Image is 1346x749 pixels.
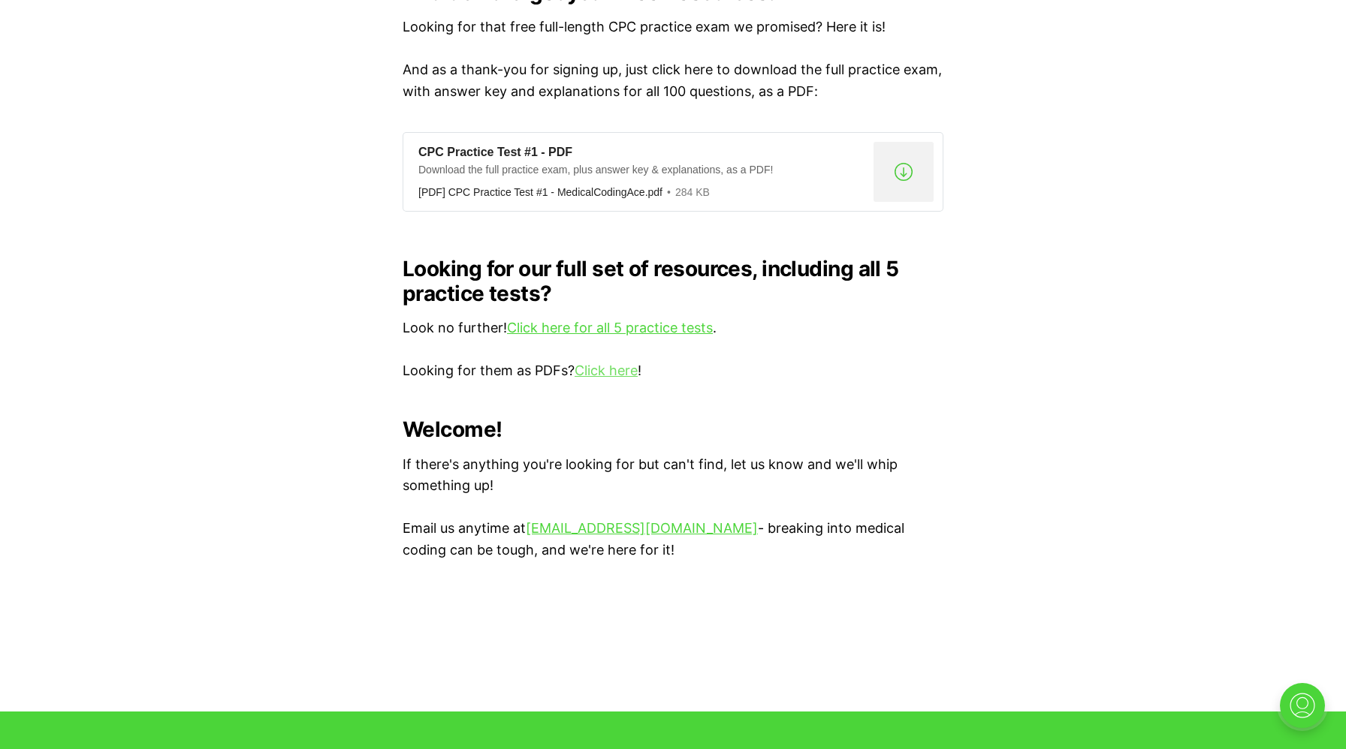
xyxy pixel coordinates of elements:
div: CPC Practice Test #1 - PDF [418,145,868,161]
iframe: portal-trigger [1267,675,1346,749]
p: If there's anything you're looking for but can't find, let us know and we'll whip something up! [403,454,943,498]
h2: Looking for our full set of resources, including all 5 practice tests? [403,257,943,305]
p: Look no further! . [403,317,943,339]
a: Click here [575,362,638,378]
div: 284 KB [662,185,710,199]
p: And as a thank-you for signing up, just click here to download the full practice exam, with answe... [403,59,943,103]
p: Looking for that free full-length CPC practice exam we promised? Here it is! [403,17,943,38]
h2: Welcome! [403,417,943,441]
p: Email us anytime at - breaking into medical coding can be tough, and we're here for it! [403,518,943,561]
p: Looking for them as PDFs? ! [403,360,943,382]
a: Click here for all 5 practice tests [507,320,713,335]
div: Download the full practice exam, plus answer key & explanations, as a PDF! [418,163,868,182]
div: [PDF] CPC Practice Test #1 - MedicalCodingAce.pdf [418,186,662,198]
a: [EMAIL_ADDRESS][DOMAIN_NAME] [526,520,758,536]
a: CPC Practice Test #1 - PDFDownload the full practice exam, plus answer key & explanations, as a P... [403,132,943,212]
